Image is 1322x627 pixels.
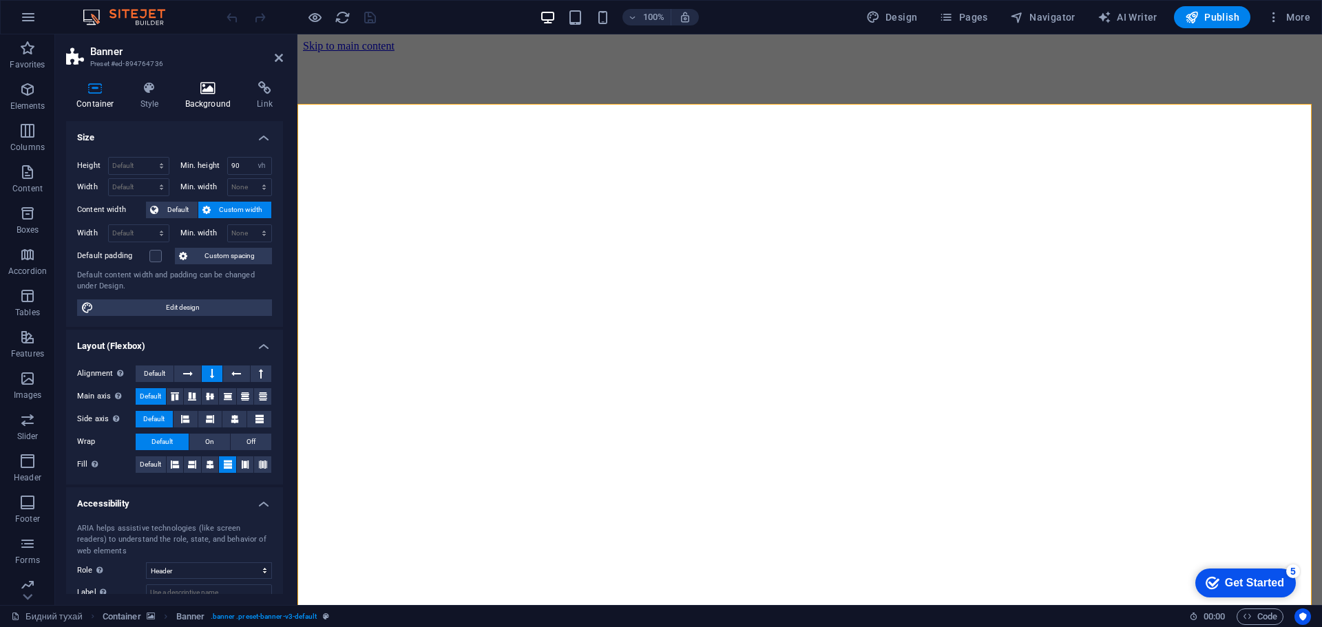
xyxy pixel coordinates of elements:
p: Tables [15,307,40,318]
h4: Layout (Flexbox) [66,330,283,354]
label: Content width [77,202,146,218]
p: Forms [15,555,40,566]
p: Boxes [17,224,39,235]
span: Code [1243,608,1277,625]
input: Use a descriptive name [146,584,272,601]
button: More [1261,6,1316,28]
h4: Link [246,81,283,110]
label: Label [77,584,146,601]
span: Custom width [215,202,268,218]
span: Pages [939,10,987,24]
button: Code [1237,608,1283,625]
button: Publish [1174,6,1250,28]
h4: Style [130,81,175,110]
button: Custom spacing [175,248,272,264]
label: Side axis [77,411,136,427]
button: Default [136,411,173,427]
nav: breadcrumb [103,608,329,625]
span: . banner .preset-banner-v3-default [211,608,317,625]
p: Header [14,472,41,483]
span: Default [140,388,161,405]
p: Elements [10,100,45,111]
p: Favorites [10,59,45,70]
div: 5 [102,3,116,17]
label: Main axis [77,388,136,405]
span: Design [866,10,918,24]
i: This element is a customizable preset [323,613,329,620]
h2: Banner [90,45,283,58]
label: Fill [77,456,136,473]
button: reload [334,9,350,25]
span: On [205,434,214,450]
span: AI Writer [1098,10,1157,24]
i: Reload page [335,10,350,25]
p: Features [11,348,44,359]
h4: Accessibility [66,487,283,512]
span: Custom spacing [191,248,268,264]
label: Wrap [77,434,136,450]
button: Default [136,456,166,473]
span: 00 00 [1204,608,1225,625]
button: Pages [934,6,993,28]
p: Images [14,390,42,401]
button: Design [861,6,923,28]
button: On [189,434,230,450]
label: Min. width [180,229,227,237]
label: Min. height [180,162,227,169]
button: Default [136,388,166,405]
p: Columns [10,142,45,153]
p: Footer [15,513,40,524]
label: Min. width [180,183,227,191]
img: Editor Logo [79,9,182,25]
label: Width [77,229,108,237]
button: Off [231,434,271,450]
span: More [1267,10,1310,24]
button: Default [146,202,198,218]
a: Skip to main content [6,6,97,17]
div: Design (Ctrl+Alt+Y) [861,6,923,28]
h6: 100% [643,9,665,25]
div: Get Started 5 items remaining, 0% complete [11,7,112,36]
label: Alignment [77,365,136,382]
button: Click here to leave preview mode and continue editing [306,9,323,25]
h3: Preset #ed-894764736 [90,58,255,70]
button: 100% [622,9,671,25]
span: Default [143,411,165,427]
div: Get Started [41,15,100,28]
span: : [1213,611,1215,621]
i: On resize automatically adjust zoom level to fit chosen device. [679,11,691,23]
div: ARIA helps assistive technologies (like screen readers) to understand the role, state, and behavi... [77,523,272,557]
button: Custom width [198,202,272,218]
span: Click to select. Double-click to edit [176,608,205,625]
span: Default [151,434,173,450]
span: Publish [1185,10,1239,24]
span: Navigator [1010,10,1076,24]
p: Slider [17,431,39,442]
a: Click to cancel selection. Double-click to open Pages [11,608,83,625]
button: Usercentrics [1294,608,1311,625]
button: Navigator [1005,6,1081,28]
label: Default padding [77,248,149,264]
span: Off [246,434,255,450]
button: Default [136,365,174,382]
span: Click to select. Double-click to edit [103,608,141,625]
label: Height [77,162,108,169]
span: Default [162,202,193,218]
h4: Size [66,121,283,146]
button: Default [136,434,189,450]
span: Default [140,456,161,473]
div: Default content width and padding can be changed under Design. [77,270,272,293]
span: Edit design [98,299,268,316]
h4: Background [175,81,247,110]
label: Width [77,183,108,191]
p: Content [12,183,43,194]
span: Default [144,365,165,382]
i: This element contains a background [147,613,155,620]
span: Role [77,562,107,579]
h6: Session time [1189,608,1226,625]
h4: Container [66,81,130,110]
p: Accordion [8,266,47,277]
button: AI Writer [1092,6,1163,28]
button: Edit design [77,299,272,316]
